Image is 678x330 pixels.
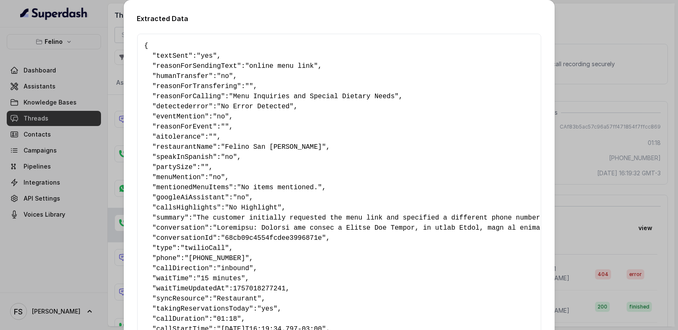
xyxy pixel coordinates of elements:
span: reasonForTransfering [156,83,237,90]
span: 1757018277241 [233,285,286,292]
span: "twilioCall" [181,244,229,252]
span: restaurantName [156,143,213,151]
span: "Menu Inquiries and Special Dietary Needs" [229,93,399,100]
span: "" [221,123,229,131]
span: detectederror [156,103,209,110]
span: textSent [156,52,189,60]
span: "Restaurant" [213,295,261,303]
span: "yes" [257,305,277,313]
span: conversation [156,224,205,232]
span: "online menu link" [245,62,318,70]
span: "no" [217,72,233,80]
span: "[PHONE_NUMBER]" [185,255,250,262]
span: "" [245,83,253,90]
span: googleAiAssistant [156,194,225,201]
span: "" [201,164,209,171]
span: "No Highlight" [225,204,282,212]
span: "inbound" [217,265,253,272]
span: "15 minutes" [197,275,245,282]
span: "68cb09c4554fcdee3996871e" [221,234,326,242]
span: reasonForEvent [156,123,213,131]
span: waitTimeUpdatedAt [156,285,225,292]
span: humanTransfer [156,72,209,80]
span: menuMention [156,174,201,181]
span: callsHighlights [156,204,217,212]
span: speakInSpanish [156,153,213,161]
span: reasonForCalling [156,93,221,100]
span: "yes" [197,52,217,60]
span: "Felino San [PERSON_NAME]" [221,143,326,151]
span: eventMention [156,113,205,121]
span: "" [209,133,217,141]
span: summary [156,214,184,222]
span: "no" [213,113,229,121]
span: type [156,244,172,252]
span: phone [156,255,176,262]
span: waitTime [156,275,189,282]
span: mentionedMenuItems [156,184,229,191]
span: "No items mentioned." [237,184,322,191]
span: reasonForSendingText [156,62,237,70]
span: conversationId [156,234,213,242]
span: aitolerance [156,133,201,141]
span: partySize [156,164,192,171]
span: "no" [221,153,237,161]
span: syncResource [156,295,205,303]
span: "No Error Detected" [217,103,293,110]
span: "no" [233,194,249,201]
span: callDirection [156,265,209,272]
span: takingReservationsToday [156,305,249,313]
h2: Extracted Data [137,13,541,24]
span: callDuration [156,315,205,323]
span: "01:18" [213,315,241,323]
span: "no" [209,174,225,181]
